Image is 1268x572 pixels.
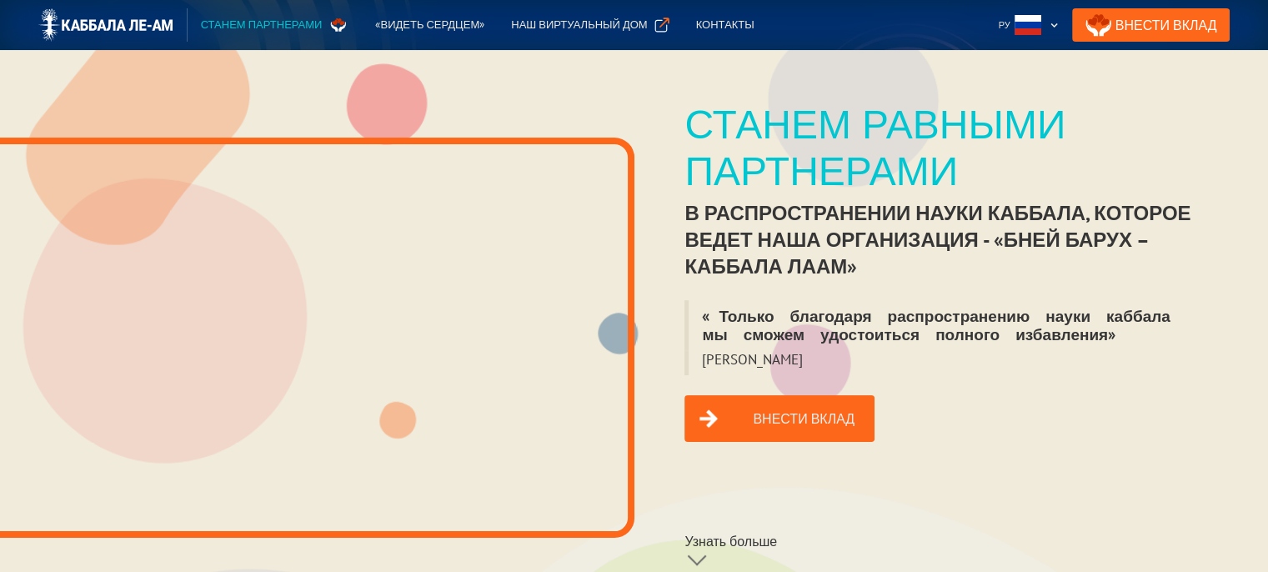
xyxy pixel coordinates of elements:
[999,17,1010,33] div: Ру
[683,8,768,42] a: Контакты
[375,17,484,33] div: «Видеть сердцем»
[498,8,682,42] a: Наш виртуальный дом
[684,350,816,375] blockquote: [PERSON_NAME]
[696,17,754,33] div: Контакты
[511,17,647,33] div: Наш виртуальный дом
[684,300,1217,350] blockquote: «Только благодаря распространению науки каббала мы сможем удостоиться полного избавления»
[992,8,1065,42] div: Ру
[684,100,1217,193] div: Станем равными партнерами
[684,533,777,549] div: Узнать больше
[188,8,363,42] a: Станем партнерами
[362,8,498,42] a: «Видеть сердцем»
[201,17,323,33] div: Станем партнерами
[684,395,875,442] a: Внести вклад
[1072,8,1230,42] a: Внести Вклад
[684,200,1217,280] div: в распространении науки каббала, которое ведет наша организация - «Бней Барух – Каббала лаАм»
